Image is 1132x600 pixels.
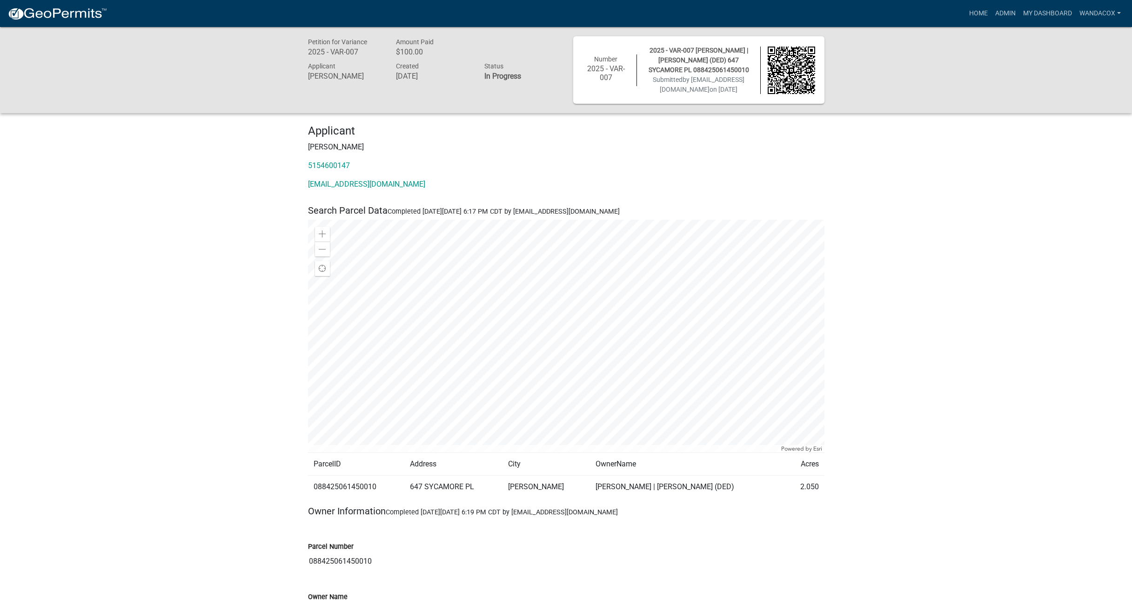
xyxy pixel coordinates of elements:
p: [PERSON_NAME] [308,142,824,153]
a: My Dashboard [1019,5,1076,22]
a: Home [965,5,991,22]
h5: Owner Information [308,506,824,517]
label: Parcel Number [308,544,354,550]
td: [PERSON_NAME] [502,476,590,499]
strong: In Progress [484,72,521,81]
td: 647 SYCAMORE PL [404,476,502,499]
div: Powered by [779,445,824,452]
h6: [PERSON_NAME] [308,72,382,81]
a: Esri [813,445,822,452]
h6: $100.00 [396,47,470,56]
td: City [502,453,590,476]
td: [PERSON_NAME] | [PERSON_NAME] (DED) [590,476,785,499]
div: Zoom in [315,227,330,242]
a: [EMAIL_ADDRESS][DOMAIN_NAME] [308,180,425,189]
img: QR code [768,47,815,94]
span: by [EMAIL_ADDRESS][DOMAIN_NAME] [660,76,744,93]
td: OwnerName [590,453,785,476]
h6: 2025 - VAR-007 [308,47,382,56]
div: Find my location [315,261,330,276]
a: Admin [991,5,1019,22]
a: 5154600147 [308,161,350,170]
td: Acres [785,453,824,476]
div: Zoom out [315,242,330,256]
h4: Applicant [308,124,824,138]
span: Completed [DATE][DATE] 6:17 PM CDT by [EMAIL_ADDRESS][DOMAIN_NAME] [388,208,620,216]
h6: 2025 - VAR-007 [583,64,630,82]
span: Number [594,55,617,63]
td: ParcelID [308,453,404,476]
span: Completed [DATE][DATE] 6:19 PM CDT by [EMAIL_ADDRESS][DOMAIN_NAME] [386,508,618,516]
h5: Search Parcel Data [308,205,824,216]
h6: [DATE] [396,72,470,81]
span: Status [484,62,503,70]
span: Amount Paid [396,38,434,46]
td: 088425061450010 [308,476,404,499]
span: 2025 - VAR-007 [PERSON_NAME] | [PERSON_NAME] (DED) 647 SYCAMORE PL 088425061450010 [649,47,749,74]
span: Submitted on [DATE] [653,76,744,93]
span: Petition for Variance [308,38,367,46]
span: Created [396,62,419,70]
a: WandaCox [1076,5,1125,22]
span: Applicant [308,62,335,70]
td: Address [404,453,502,476]
td: 2.050 [785,476,824,499]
